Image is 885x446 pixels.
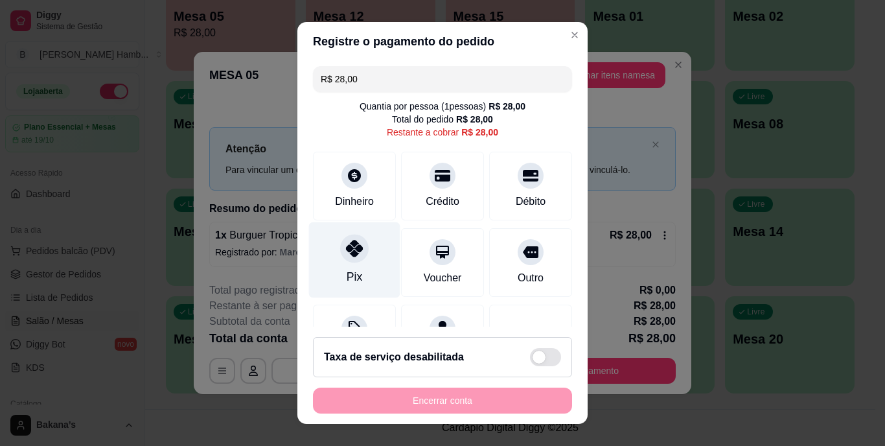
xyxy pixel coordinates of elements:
div: Pix [347,269,362,286]
button: Close [564,25,585,45]
h2: Taxa de serviço desabilitada [324,349,464,365]
div: Outro [518,270,544,286]
div: Quantia por pessoa ( 1 pessoas) [360,100,525,113]
div: Restante a cobrar [387,126,498,139]
header: Registre o pagamento do pedido [297,22,588,61]
div: Total do pedido [392,113,493,126]
div: R$ 28,00 [461,126,498,139]
div: Débito [516,194,546,209]
input: Ex.: hambúrguer de cordeiro [321,66,564,92]
div: Voucher [424,270,462,286]
div: Dinheiro [335,194,374,209]
div: Crédito [426,194,459,209]
div: R$ 28,00 [456,113,493,126]
div: R$ 28,00 [488,100,525,113]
